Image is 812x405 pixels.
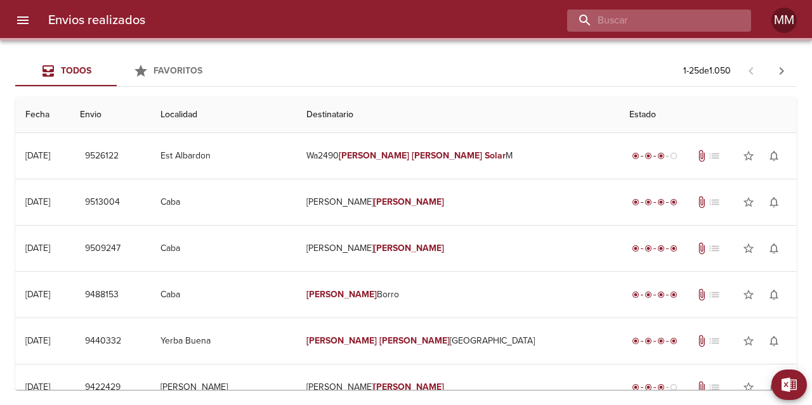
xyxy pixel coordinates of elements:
[708,381,721,394] span: No tiene pedido asociado
[645,291,652,299] span: radio_button_checked
[657,337,665,345] span: radio_button_checked
[80,191,125,214] button: 9513004
[768,381,780,394] span: notifications_none
[736,236,761,261] button: Agregar a favoritos
[771,8,797,33] div: MM
[761,282,787,307] button: Activar notificaciones
[8,5,38,35] button: menu
[761,236,787,261] button: Activar notificaciones
[742,288,755,301] span: star_border
[485,150,506,161] em: Solar
[70,97,150,133] th: Envio
[619,97,797,133] th: Estado
[657,291,665,299] span: radio_button_checked
[645,198,652,206] span: radio_button_checked
[632,291,639,299] span: radio_button_checked
[85,333,121,349] span: 9440332
[657,198,665,206] span: radio_button_checked
[85,241,121,257] span: 9509247
[15,56,218,86] div: Tabs Envios
[632,337,639,345] span: radio_button_checked
[736,282,761,307] button: Agregar a favoritos
[657,383,665,391] span: radio_button_checked
[768,288,780,301] span: notifications_none
[632,152,639,160] span: radio_button_checked
[15,97,70,133] th: Fecha
[683,65,731,77] p: 1 - 25 de 1.050
[708,242,721,255] span: No tiene pedido asociado
[150,133,297,179] td: Est Albardon
[85,380,121,395] span: 9422429
[761,143,787,169] button: Activar notificaciones
[25,382,50,392] div: [DATE]
[629,288,680,301] div: Entregado
[296,272,619,318] td: Borro
[154,65,202,76] span: Favoritos
[296,97,619,133] th: Destinatario
[695,196,708,209] span: Tiene documentos adjuntos
[768,196,780,209] span: notifications_none
[632,383,639,391] span: radio_button_checked
[412,150,482,161] em: [PERSON_NAME]
[695,288,708,301] span: Tiene documentos adjuntos
[80,145,124,168] button: 9526122
[25,243,50,254] div: [DATE]
[736,375,761,400] button: Agregar a favoritos
[374,243,444,254] em: [PERSON_NAME]
[85,195,120,210] span: 9513004
[695,381,708,394] span: Tiene documentos adjuntos
[48,10,145,30] h6: Envios realizados
[567,10,730,32] input: buscar
[296,318,619,364] td: [GEOGRAPHIC_DATA]
[150,226,297,271] td: Caba
[736,64,766,77] span: Pagina anterior
[150,179,297,225] td: Caba
[296,179,619,225] td: [PERSON_NAME]
[657,245,665,252] span: radio_button_checked
[25,289,50,300] div: [DATE]
[629,335,680,347] div: Entregado
[150,318,297,364] td: Yerba Buena
[85,287,119,303] span: 9488153
[632,245,639,252] span: radio_button_checked
[695,150,708,162] span: Tiene documentos adjuntos
[695,242,708,255] span: Tiene documentos adjuntos
[306,289,377,300] em: [PERSON_NAME]
[306,335,377,346] em: [PERSON_NAME]
[742,242,755,255] span: star_border
[629,242,680,255] div: Entregado
[742,150,755,162] span: star_border
[645,245,652,252] span: radio_button_checked
[771,370,807,400] button: Exportar Excel
[374,382,444,392] em: [PERSON_NAME]
[742,381,755,394] span: star_border
[25,196,50,207] div: [DATE]
[85,148,119,164] span: 9526122
[708,150,721,162] span: No tiene pedido asociado
[645,152,652,160] span: radio_button_checked
[629,381,680,394] div: En viaje
[742,196,755,209] span: star_border
[645,383,652,391] span: radio_button_checked
[766,56,797,86] span: Pagina siguiente
[761,375,787,400] button: Activar notificaciones
[339,150,409,161] em: [PERSON_NAME]
[761,190,787,215] button: Activar notificaciones
[670,291,678,299] span: radio_button_checked
[670,383,678,391] span: radio_button_unchecked
[708,196,721,209] span: No tiene pedido asociado
[296,133,619,179] td: Wa2490 M
[768,150,780,162] span: notifications_none
[150,272,297,318] td: Caba
[736,328,761,354] button: Agregar a favoritos
[61,65,91,76] span: Todos
[736,143,761,169] button: Agregar a favoritos
[670,152,678,160] span: radio_button_unchecked
[670,337,678,345] span: radio_button_checked
[80,376,126,399] button: 9422429
[742,335,755,347] span: star_border
[632,198,639,206] span: radio_button_checked
[670,198,678,206] span: radio_button_checked
[150,97,297,133] th: Localidad
[80,283,124,307] button: 9488153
